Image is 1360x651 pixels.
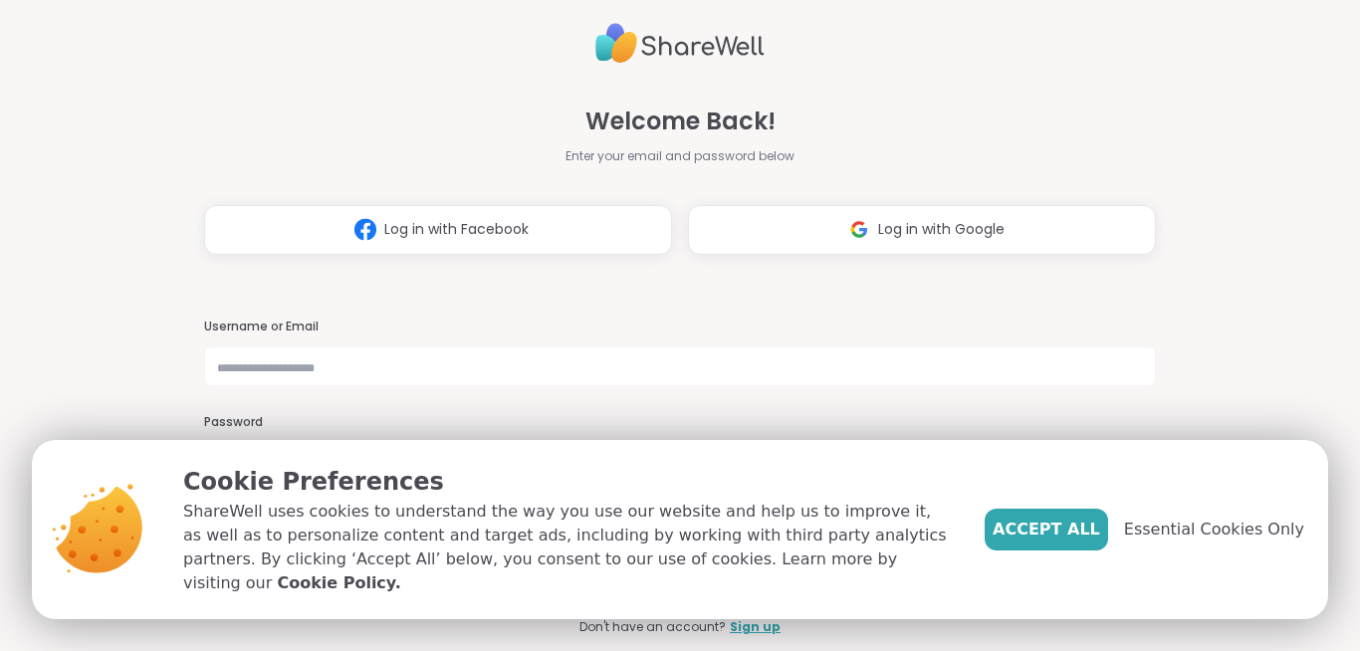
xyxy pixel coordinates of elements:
img: ShareWell Logomark [346,211,384,248]
p: ShareWell uses cookies to understand the way you use our website and help us to improve it, as we... [183,500,953,595]
span: Don't have an account? [579,618,726,636]
span: Enter your email and password below [566,147,794,165]
button: Accept All [985,509,1108,550]
p: Cookie Preferences [183,464,953,500]
span: Log in with Google [878,219,1005,240]
button: Log in with Google [688,205,1156,255]
span: Welcome Back! [585,104,776,139]
span: Accept All [993,518,1100,542]
img: ShareWell Logo [595,15,765,72]
a: Cookie Policy. [277,571,400,595]
h3: Username or Email [204,319,1156,335]
span: Log in with Facebook [384,219,529,240]
a: Sign up [730,618,781,636]
img: ShareWell Logomark [840,211,878,248]
span: Essential Cookies Only [1124,518,1304,542]
button: Log in with Facebook [204,205,672,255]
h3: Password [204,414,1156,431]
